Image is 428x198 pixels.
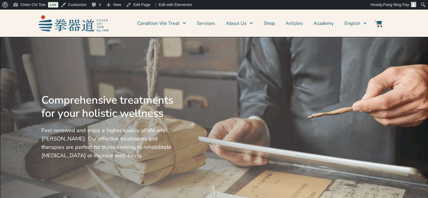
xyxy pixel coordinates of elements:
span: Edit with Elementor [159,2,192,7]
span: Fang Ning Pay [383,2,409,7]
a: Condition We Treat [137,16,186,31]
img: Website Icon-03 [375,20,382,27]
span: English [345,20,360,27]
nav: Menu [112,16,367,31]
a: Live [48,2,58,7]
a: Services [197,16,215,31]
a: Articles [286,16,303,31]
a: Shop [264,16,275,31]
p: Feel renewed and enjoy a higher quality of life with [PERSON_NAME]. Our effective treatments and ... [41,126,176,160]
h2: Comprehensive treatments for your holistic wellness [41,94,176,120]
a: Academy [314,16,334,31]
a: About Us [226,16,253,31]
a: English [345,16,367,31]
